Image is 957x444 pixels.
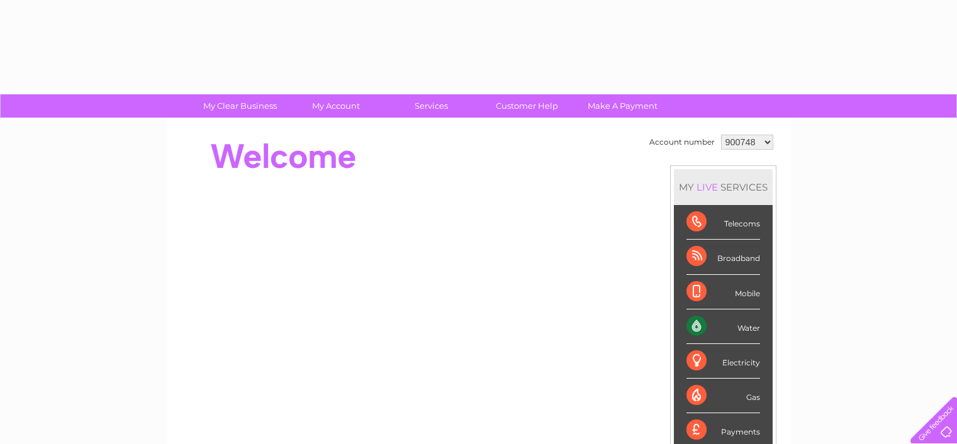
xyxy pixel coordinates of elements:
a: Customer Help [475,94,579,118]
a: Services [379,94,483,118]
a: Make A Payment [571,94,674,118]
div: Water [686,309,760,344]
div: MY SERVICES [674,169,773,205]
td: Account number [646,131,718,153]
div: Broadband [686,240,760,274]
div: Mobile [686,275,760,309]
a: My Account [284,94,388,118]
div: Telecoms [686,205,760,240]
div: LIVE [694,181,720,193]
a: My Clear Business [188,94,292,118]
div: Electricity [686,344,760,379]
div: Gas [686,379,760,413]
